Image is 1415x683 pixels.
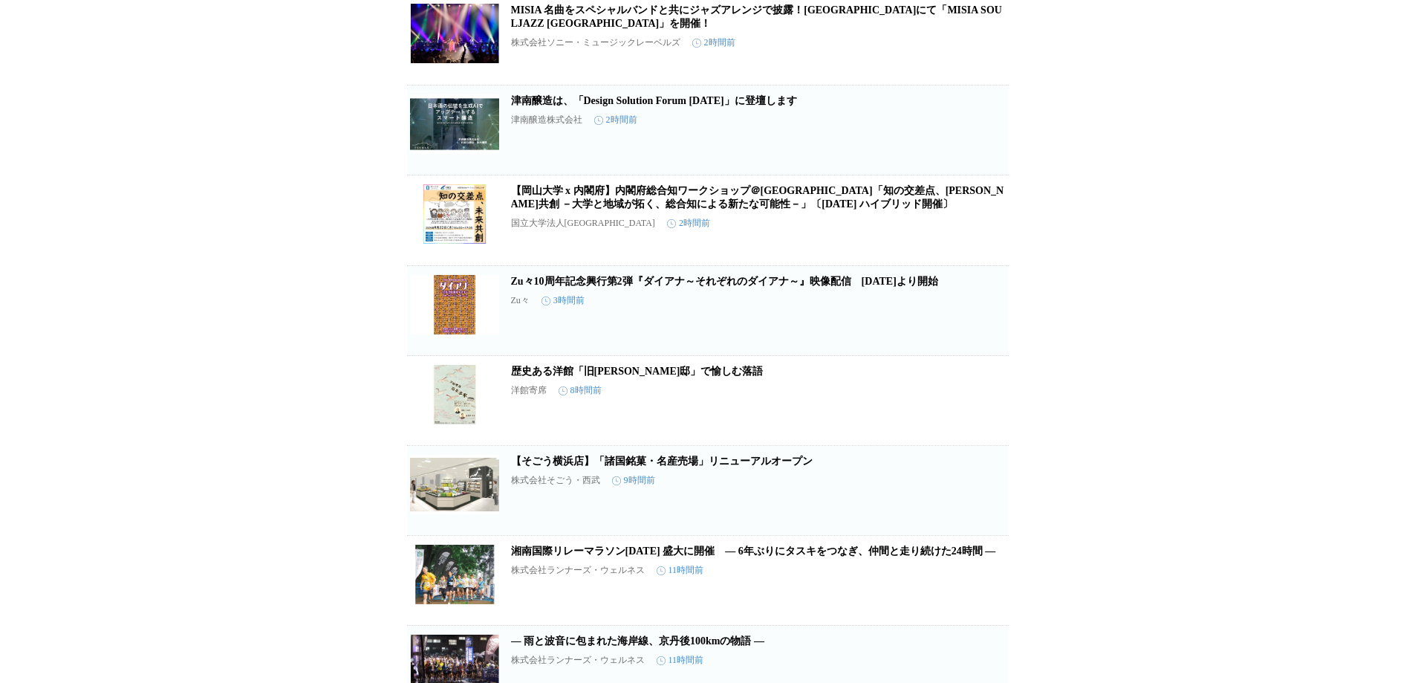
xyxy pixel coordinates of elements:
a: ― 雨と波音に包まれた海岸線、京丹後100kmの物語 ― [511,635,764,647]
a: Zu々10周年記念興行第2弾『ダイアナ～それぞれのダイアナ～』映像配信 [DATE]より開始 [511,276,938,287]
p: 洋館寄席 [511,384,547,397]
a: MISIA 名曲をスペシャルバンドと共にジャズアレンジで披露！[GEOGRAPHIC_DATA]にて「MISIA SOULJAZZ [GEOGRAPHIC_DATA]」を開催！ [511,4,1002,29]
a: 【岡山大学 x 内閣府】内閣府総合知ワークショップ＠[GEOGRAPHIC_DATA]「知の交差点、[PERSON_NAME]共創 －大学と地域が拓く、総合知による新たな可能性－」〔[DATE]... [511,185,1004,210]
time: 2時間前 [594,114,637,126]
time: 11時間前 [657,564,704,577]
p: 株式会社ランナーズ・ウェルネス [511,564,645,577]
time: 8時間前 [559,384,602,397]
time: 3時間前 [541,294,585,307]
time: 11時間前 [657,654,704,667]
img: 【岡山大学 x 内閣府】内閣府総合知ワークショップ＠岡山大学「知の交差点、未来共創 －大学と地域が拓く、総合知による新たな可能性－」〔9/22,月 ハイブリッド開催〕 [410,184,499,244]
p: 株式会社そごう・西武 [511,474,600,487]
p: 津南醸造株式会社 [511,114,582,126]
p: 株式会社ランナーズ・ウェルネス [511,654,645,667]
img: 津南醸造は、「Design Solution Forum 2025」に登壇します [410,94,499,154]
time: 2時間前 [692,36,735,49]
a: 歴史ある洋館「旧[PERSON_NAME]邸」で愉しむ落語 [511,366,764,377]
p: 株式会社ソニー・ミュージックレーベルズ [511,36,680,49]
time: 9時間前 [612,474,655,487]
time: 2時間前 [667,217,710,230]
img: Zu々10周年記念興行第2弾『ダイアナ～それぞれのダイアナ～』映像配信 9月16日（火）より開始 [410,275,499,334]
a: 【そごう横浜店】「諸国銘菓・名産売場」リニューアルオープン [511,456,813,467]
img: 【そごう横浜店】「諸国銘菓・名産売場」リニューアルオープン [410,455,499,514]
img: MISIA 名曲をスペシャルバンドと共にジャズアレンジで披露！東京・NHKホールにて「MISIA SOULJAZZ FUNK CITY」を開催！ [410,4,499,63]
a: 津南醸造は、「Design Solution Forum [DATE]」に登壇します [511,95,797,106]
p: 国立大学法人[GEOGRAPHIC_DATA] [511,217,655,230]
p: Zu々 [511,294,530,307]
img: 歴史ある洋館「旧本多邸」で愉しむ落語 [410,365,499,424]
img: 湘南国際リレーマラソン2025 盛大に開催 ― 6年ぶりにタスキをつなぎ、仲間と走り続けた24時間 ― [410,545,499,604]
a: 湘南国際リレーマラソン[DATE] 盛大に開催 ― 6年ぶりにタスキをつなぎ、仲間と走り続けた24時間 ― [511,546,996,557]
